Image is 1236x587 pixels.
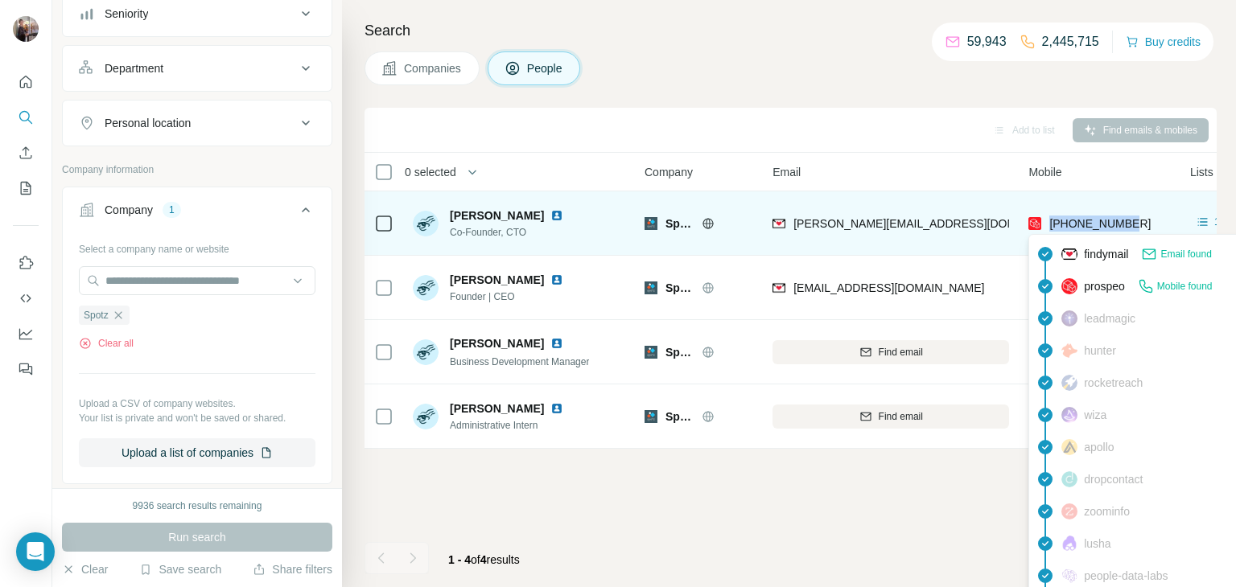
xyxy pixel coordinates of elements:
img: provider prospeo logo [1061,278,1077,294]
p: Company information [62,162,332,177]
span: Mobile [1028,164,1061,180]
span: Spotz [665,344,694,360]
span: [PERSON_NAME] [450,272,544,288]
img: Avatar [413,211,439,236]
span: [PERSON_NAME] [450,400,544,417]
p: Upload a CSV of company websites. [79,396,315,411]
div: Select a company name or website [79,236,315,257]
img: provider prospeo logo [1028,216,1041,232]
span: 1 - 4 [448,553,471,566]
img: provider rocketreach logo [1061,375,1077,391]
button: Dashboard [13,319,39,348]
span: 0 selected [405,164,456,180]
span: [PERSON_NAME] [450,335,544,351]
img: provider findymail logo [772,280,785,296]
span: results [448,553,520,566]
img: provider findymail logo [1061,246,1077,262]
span: Founder | CEO [450,289,583,304]
div: Open Intercom Messenger [16,532,55,571]
button: Buy credits [1126,31,1201,53]
img: LinkedIn logo [550,209,563,222]
p: 2,445,715 [1042,32,1099,51]
img: Logo of Spotz [645,281,657,294]
button: Personal location [63,104,332,142]
span: Administrative Intern [450,418,583,433]
img: provider people-data-labs logo [1061,569,1077,583]
div: 1 [163,203,181,217]
span: [PHONE_NUMBER] [1049,217,1151,230]
button: Use Surfe API [13,284,39,313]
button: Share filters [253,561,332,577]
span: Lists [1190,164,1213,180]
button: Clear [62,561,108,577]
span: [PERSON_NAME][EMAIL_ADDRESS][DOMAIN_NAME] [793,217,1077,230]
span: Spotz [665,216,694,232]
span: [PERSON_NAME] [450,207,544,224]
button: Clear all [79,336,134,351]
span: Find email [879,409,923,424]
button: My lists [13,174,39,203]
img: Avatar [413,404,439,429]
span: Email [772,164,801,180]
span: Co-Founder, CTO [450,225,583,240]
span: Find email [879,345,923,359]
span: Business Development Manager [450,356,589,367]
button: Feedback [13,355,39,384]
img: provider zoominfo logo [1061,503,1077,519]
span: prospeo [1084,278,1125,294]
span: Companies [404,60,463,76]
img: Avatar [413,339,439,365]
img: provider lusha logo [1061,536,1077,552]
p: 59,943 [967,32,1007,51]
button: Department [63,49,332,88]
img: LinkedIn logo [550,337,563,350]
div: Personal location [105,115,191,131]
span: lusha [1084,536,1110,552]
button: Enrich CSV [13,138,39,167]
span: findymail [1084,246,1128,262]
span: Company [645,164,693,180]
button: Use Surfe on LinkedIn [13,248,39,277]
div: 9936 search results remaining [133,499,262,513]
span: dropcontact [1084,471,1143,487]
div: Company [105,202,153,218]
img: Avatar [413,275,439,301]
h4: Search [365,19,1217,42]
button: Upload a list of companies [79,438,315,467]
p: Your list is private and won't be saved or shared. [79,411,315,425]
span: 4 [480,553,487,566]
span: rocketreach [1084,375,1143,391]
div: Seniority [105,6,148,22]
button: Find email [772,404,1009,429]
button: Find email [772,340,1009,364]
span: zoominfo [1084,503,1130,519]
img: Logo of Spotz [645,410,657,423]
img: LinkedIn logo [550,273,563,286]
img: provider hunter logo [1061,343,1077,358]
img: provider dropcontact logo [1061,471,1077,487]
span: People [527,60,564,76]
span: apollo [1084,439,1114,455]
img: Logo of Spotz [645,217,657,230]
span: Email found [1160,247,1211,261]
img: LinkedIn logo [550,402,563,415]
span: Spotz [665,280,694,296]
img: provider wiza logo [1061,407,1077,423]
div: Department [105,60,163,76]
span: leadmagic [1084,310,1135,326]
span: Spotz [84,308,109,322]
img: provider leadmagic logo [1061,310,1077,326]
span: [EMAIL_ADDRESS][DOMAIN_NAME] [793,281,984,294]
img: Logo of Spotz [645,346,657,359]
span: Spotz [665,408,694,425]
span: people-data-labs [1084,568,1168,584]
span: of [471,553,480,566]
img: provider findymail logo [772,216,785,232]
span: 1 list [1214,215,1234,229]
img: Avatar [13,16,39,42]
button: Save search [139,561,221,577]
button: Search [13,103,39,132]
img: provider apollo logo [1061,439,1077,455]
span: hunter [1084,343,1116,359]
button: Company1 [63,191,332,236]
